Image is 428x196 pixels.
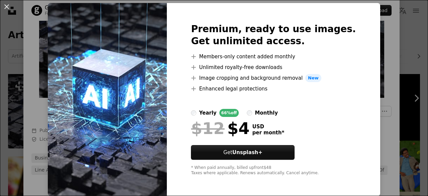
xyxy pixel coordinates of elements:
[199,109,216,117] div: yearly
[232,149,262,155] strong: Unsplash+
[219,109,239,117] div: 66% off
[191,145,295,160] button: GetUnsplash+
[191,53,356,61] li: Members-only content added monthly
[191,23,356,47] h2: Premium, ready to use images. Get unlimited access.
[191,63,356,71] li: Unlimited royalty-free downloads
[252,124,284,130] span: USD
[191,120,249,137] div: $4
[191,120,224,137] span: $12
[191,165,356,176] div: * When paid annually, billed upfront $48 Taxes where applicable. Renews automatically. Cancel any...
[252,130,284,136] span: per month *
[48,3,167,196] img: premium_photo-1683121710572-7723bd2e235d
[191,74,356,82] li: Image cropping and background removal
[191,110,196,116] input: yearly66%off
[255,109,278,117] div: monthly
[247,110,252,116] input: monthly
[191,85,356,93] li: Enhanced legal protections
[305,74,321,82] span: New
